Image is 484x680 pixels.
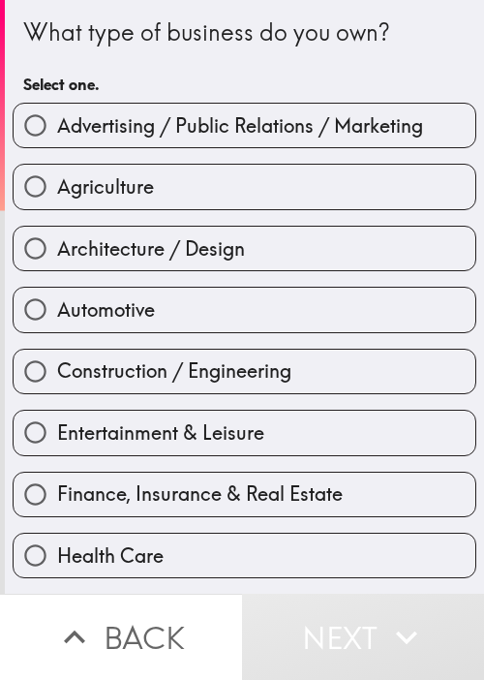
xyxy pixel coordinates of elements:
[57,357,291,385] span: Construction / Engineering
[23,16,466,49] div: What type of business do you own?
[14,227,475,270] button: Architecture / Design
[14,473,475,516] button: Finance, Insurance & Real Estate
[14,104,475,147] button: Advertising / Public Relations / Marketing
[14,534,475,577] button: Health Care
[57,296,155,324] span: Automotive
[57,480,343,508] span: Finance, Insurance & Real Estate
[23,74,466,95] h6: Select one.
[57,542,164,570] span: Health Care
[57,235,245,263] span: Architecture / Design
[14,288,475,331] button: Automotive
[14,165,475,208] button: Agriculture
[57,112,423,139] span: Advertising / Public Relations / Marketing
[242,594,484,680] button: Next
[57,419,264,447] span: Entertainment & Leisure
[14,411,475,454] button: Entertainment & Leisure
[14,350,475,393] button: Construction / Engineering
[57,173,154,201] span: Agriculture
